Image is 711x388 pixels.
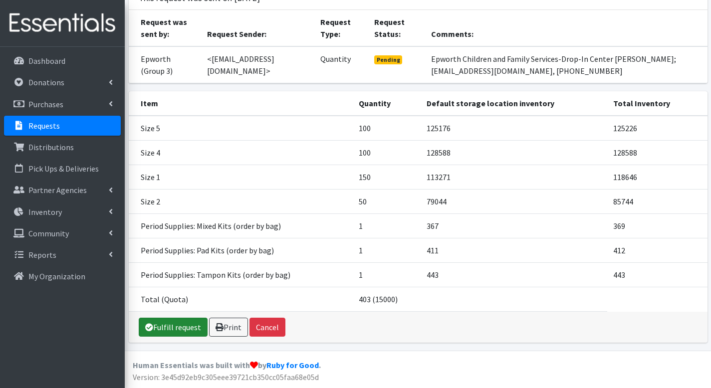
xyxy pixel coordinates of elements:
p: Partner Agencies [28,185,87,195]
td: 100 [353,140,421,165]
td: 128588 [607,140,707,165]
p: Community [28,228,69,238]
td: 125176 [421,116,607,141]
td: 403 (15000) [353,287,421,311]
p: Purchases [28,99,63,109]
td: 369 [607,213,707,238]
td: Epworth (Group 3) [129,46,202,83]
a: Community [4,223,121,243]
th: Comments: [425,10,707,46]
a: My Organization [4,266,121,286]
a: Requests [4,116,121,136]
p: Pick Ups & Deliveries [28,164,99,174]
p: Reports [28,250,56,260]
th: Total Inventory [607,91,707,116]
td: Period Supplies: Tampon Kits (order by bag) [129,262,353,287]
td: Size 5 [129,116,353,141]
p: Distributions [28,142,74,152]
td: 367 [421,213,607,238]
th: Item [129,91,353,116]
a: Inventory [4,202,121,222]
td: 118646 [607,165,707,189]
td: 50 [353,189,421,213]
p: Dashboard [28,56,65,66]
a: Fulfill request [139,318,208,337]
td: Size 1 [129,165,353,189]
td: Size 2 [129,189,353,213]
td: Period Supplies: Pad Kits (order by bag) [129,238,353,262]
td: Period Supplies: Mixed Kits (order by bag) [129,213,353,238]
td: 150 [353,165,421,189]
td: Epworth Children and Family Services-Drop-In Center [PERSON_NAME]; [EMAIL_ADDRESS][DOMAIN_NAME], ... [425,46,707,83]
td: 411 [421,238,607,262]
td: 100 [353,116,421,141]
p: Donations [28,77,64,87]
a: Print [209,318,248,337]
a: Dashboard [4,51,121,71]
a: Donations [4,72,121,92]
p: My Organization [28,271,85,281]
td: 1 [353,213,421,238]
td: 85744 [607,189,707,213]
td: <[EMAIL_ADDRESS][DOMAIN_NAME]> [201,46,314,83]
a: Ruby for Good [266,360,319,370]
th: Request Sender: [201,10,314,46]
th: Default storage location inventory [421,91,607,116]
a: Partner Agencies [4,180,121,200]
a: Distributions [4,137,121,157]
th: Request Type: [314,10,368,46]
td: Quantity [314,46,368,83]
a: Reports [4,245,121,265]
span: Version: 3e45d92eb9c305eee39721cb350cc05faa68e05d [133,372,319,382]
a: Purchases [4,94,121,114]
img: HumanEssentials [4,6,121,40]
th: Quantity [353,91,421,116]
p: Inventory [28,207,62,217]
a: Pick Ups & Deliveries [4,159,121,179]
td: 443 [421,262,607,287]
th: Request Status: [368,10,426,46]
td: 1 [353,262,421,287]
td: 412 [607,238,707,262]
strong: Human Essentials was built with by . [133,360,321,370]
td: 79044 [421,189,607,213]
td: 128588 [421,140,607,165]
td: 1 [353,238,421,262]
td: 125226 [607,116,707,141]
td: 113271 [421,165,607,189]
td: Size 4 [129,140,353,165]
th: Request was sent by: [129,10,202,46]
button: Cancel [249,318,285,337]
td: Total (Quota) [129,287,353,311]
td: 443 [607,262,707,287]
p: Requests [28,121,60,131]
span: Pending [374,55,403,64]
